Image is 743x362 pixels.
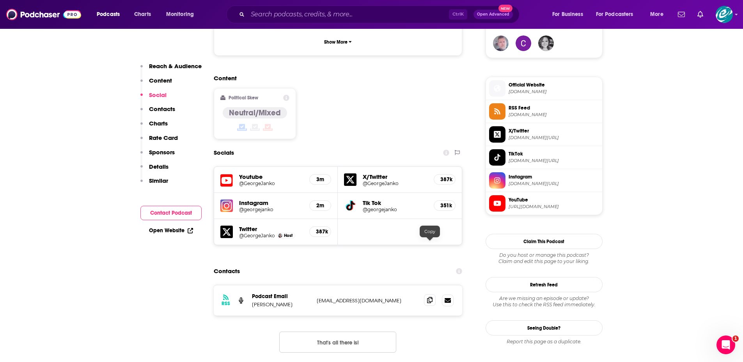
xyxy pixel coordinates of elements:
[363,173,427,180] h5: X/Twitter
[234,5,527,23] div: Search podcasts, credits, & more...
[509,196,599,203] span: YouTube
[129,8,156,21] a: Charts
[239,173,303,180] h5: Youtube
[645,8,673,21] button: open menu
[149,62,202,70] p: Reach & Audience
[214,145,234,160] h2: Socials
[486,339,603,345] div: Report this page as a duplicate.
[279,332,396,353] button: Nothing here.
[363,199,427,207] h5: Tik Tok
[489,80,599,97] a: Official Website[DOMAIN_NAME]
[140,105,175,120] button: Contacts
[509,89,599,95] span: thegeorgejankoshow.com
[473,10,513,19] button: Open AdvancedNew
[509,150,599,157] span: TikTok
[363,207,427,212] a: @georgejanko
[140,91,167,106] button: Social
[229,95,258,101] h2: Political Skew
[477,12,509,16] span: Open Advanced
[140,62,202,77] button: Reach & Audience
[716,6,733,23] button: Show profile menu
[316,202,325,209] h5: 2m
[97,9,120,20] span: Podcasts
[134,9,151,20] span: Charts
[239,233,275,238] a: @GeorgeJanko
[732,336,739,342] span: 1
[596,9,633,20] span: For Podcasters
[149,227,193,234] a: Open Website
[493,35,509,51] img: JSamms7
[498,5,512,12] span: New
[547,8,593,21] button: open menu
[716,6,733,23] img: User Profile
[239,180,303,186] a: @GeorgeJanko
[538,35,554,51] a: Stephymay10
[363,180,427,186] a: @GeorgeJanko
[716,6,733,23] span: Logged in as Resurrection
[694,8,706,21] a: Show notifications dropdown
[149,177,168,184] p: Similar
[252,293,310,300] p: Podcast Email
[420,226,440,237] div: Copy
[486,320,603,336] a: Seeing Double?
[486,295,603,308] div: Are we missing an episode or update? Use this to check the RSS feed immediately.
[149,91,167,99] p: Social
[91,8,130,21] button: open menu
[486,252,603,258] span: Do you host or manage this podcast?
[316,228,325,235] h5: 387k
[316,176,325,183] h5: 3m
[489,103,599,120] a: RSS Feed[DOMAIN_NAME]
[166,9,194,20] span: Monitoring
[509,112,599,118] span: anchor.fm
[489,172,599,189] a: Instagram[DOMAIN_NAME][URL]
[449,9,467,19] span: Ctrl K
[509,104,599,111] span: RSS Feed
[149,120,168,127] p: Charts
[229,108,281,118] h4: Neutral/Mixed
[140,77,172,91] button: Content
[140,134,178,148] button: Rate Card
[509,81,599,88] span: Official Website
[140,148,175,163] button: Sponsors
[6,7,81,22] img: Podchaser - Follow, Share and Rate Podcasts
[220,200,233,212] img: iconImage
[222,300,230,307] h3: RSS
[509,181,599,187] span: instagram.com/georgejanko
[220,35,456,49] button: Show More
[140,120,168,134] button: Charts
[650,9,663,20] span: More
[140,163,168,177] button: Details
[516,35,531,51] img: clchurch7
[440,176,449,183] h5: 387k
[324,39,348,45] p: Show More
[716,336,735,354] iframe: Intercom live chat
[149,77,172,84] p: Content
[486,277,603,292] button: Refresh Feed
[489,149,599,166] a: TikTok[DOMAIN_NAME][URL]
[239,225,303,233] h5: Twitter
[149,148,175,156] p: Sponsors
[509,127,599,134] span: X/Twitter
[239,199,303,207] h5: Instagram
[252,301,310,308] p: [PERSON_NAME]
[509,173,599,180] span: Instagram
[239,207,303,212] a: @georgejanko
[486,234,603,249] button: Claim This Podcast
[440,202,449,209] h5: 351k
[278,233,282,238] img: George Janko
[248,8,449,21] input: Search podcasts, credits, & more...
[149,163,168,170] p: Details
[214,74,456,82] h2: Content
[509,204,599,210] span: https://www.youtube.com/@GeorgeJanko
[317,297,418,304] p: [EMAIL_ADDRESS][DOMAIN_NAME]
[489,195,599,212] a: YouTube[URL][DOMAIN_NAME]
